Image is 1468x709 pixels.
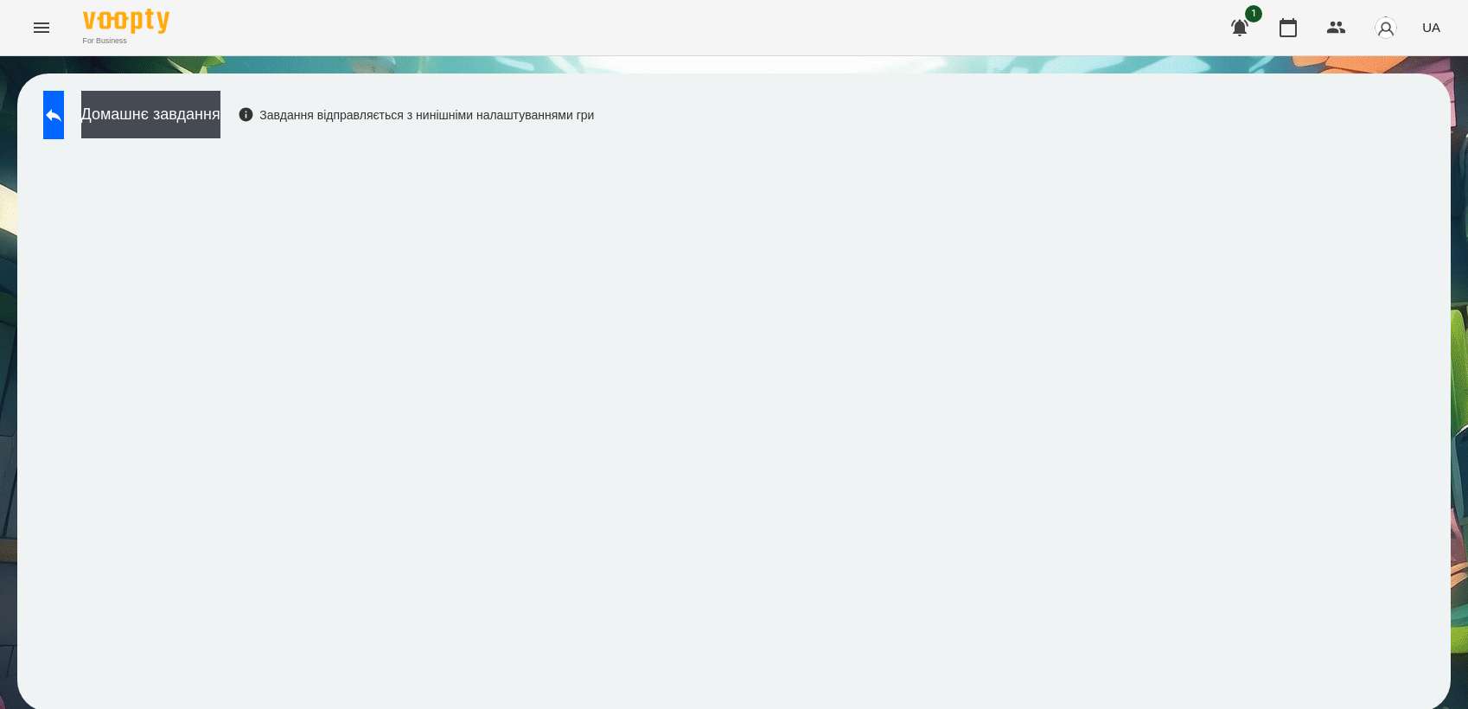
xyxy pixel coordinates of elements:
[83,9,169,34] img: Voopty Logo
[81,91,220,138] button: Домашнє завдання
[83,35,169,47] span: For Business
[1374,16,1398,40] img: avatar_s.png
[1422,18,1440,36] span: UA
[21,7,62,48] button: Menu
[1245,5,1262,22] span: 1
[238,106,595,124] div: Завдання відправляється з нинішніми налаштуваннями гри
[1415,11,1447,43] button: UA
